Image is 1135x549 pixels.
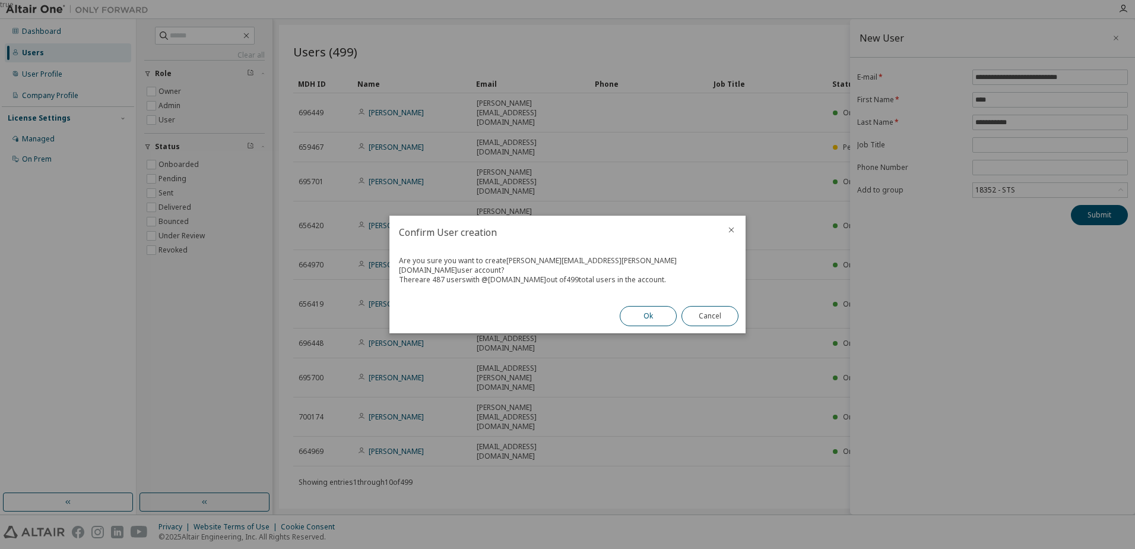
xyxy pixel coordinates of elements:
button: close [727,225,736,235]
div: There are 487 users with @ [DOMAIN_NAME] out of 499 total users in the account. [399,275,736,285]
button: Cancel [681,306,738,326]
h2: Confirm User creation [389,216,717,249]
div: Are you sure you want to create [PERSON_NAME][EMAIL_ADDRESS][PERSON_NAME][DOMAIN_NAME] user account? [399,256,736,275]
button: Ok [620,306,677,326]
